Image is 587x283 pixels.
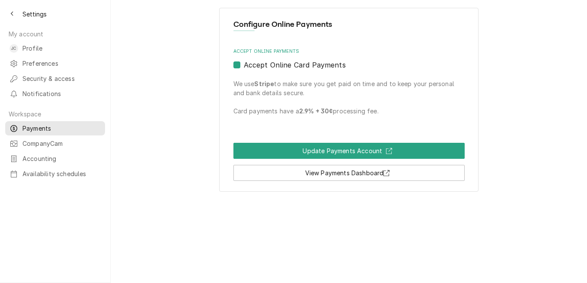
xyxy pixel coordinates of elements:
[299,107,333,115] strong: 2.9% + 30¢
[22,154,101,163] span: Accounting
[233,48,465,125] div: Accept Online Payments
[233,143,465,159] div: Button Group Row
[22,44,101,53] span: Profile
[233,143,465,181] div: Button Group
[5,87,105,101] a: Notifications
[219,8,479,192] div: Configure Online Payments
[233,48,465,55] label: Accept Online Payments
[233,19,465,37] div: Panel Information
[22,74,101,83] span: Security & access
[10,44,18,53] div: JC
[22,89,101,98] span: Notifications
[22,124,101,133] span: Payments
[22,139,101,148] span: CompanyCam
[233,48,465,125] div: Configure Payments
[5,136,105,151] a: CompanyCam
[5,151,105,166] a: Accounting
[233,165,465,181] a: View Payments Dashboard
[22,10,47,19] span: Settings
[10,44,18,53] div: Josh Canfield's Avatar
[5,71,105,86] a: Security & access
[5,56,105,71] a: Preferences
[233,19,465,30] span: Panel Header
[254,80,274,87] strong: Stripe
[5,41,105,55] a: JCJosh Canfield's AvatarProfile
[5,167,105,181] a: Availability schedules
[22,169,101,178] span: Availability schedules
[233,70,465,125] span: We use to make sure you get paid on time and to keep your personal and bank details secure. Card ...
[244,60,346,70] label: Accept Online Card Payments
[22,59,101,68] span: Preferences
[233,143,465,159] a: Update Payments Account
[233,159,465,181] div: Button Group Row
[5,121,105,135] a: Payments
[5,7,19,21] button: Back to previous page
